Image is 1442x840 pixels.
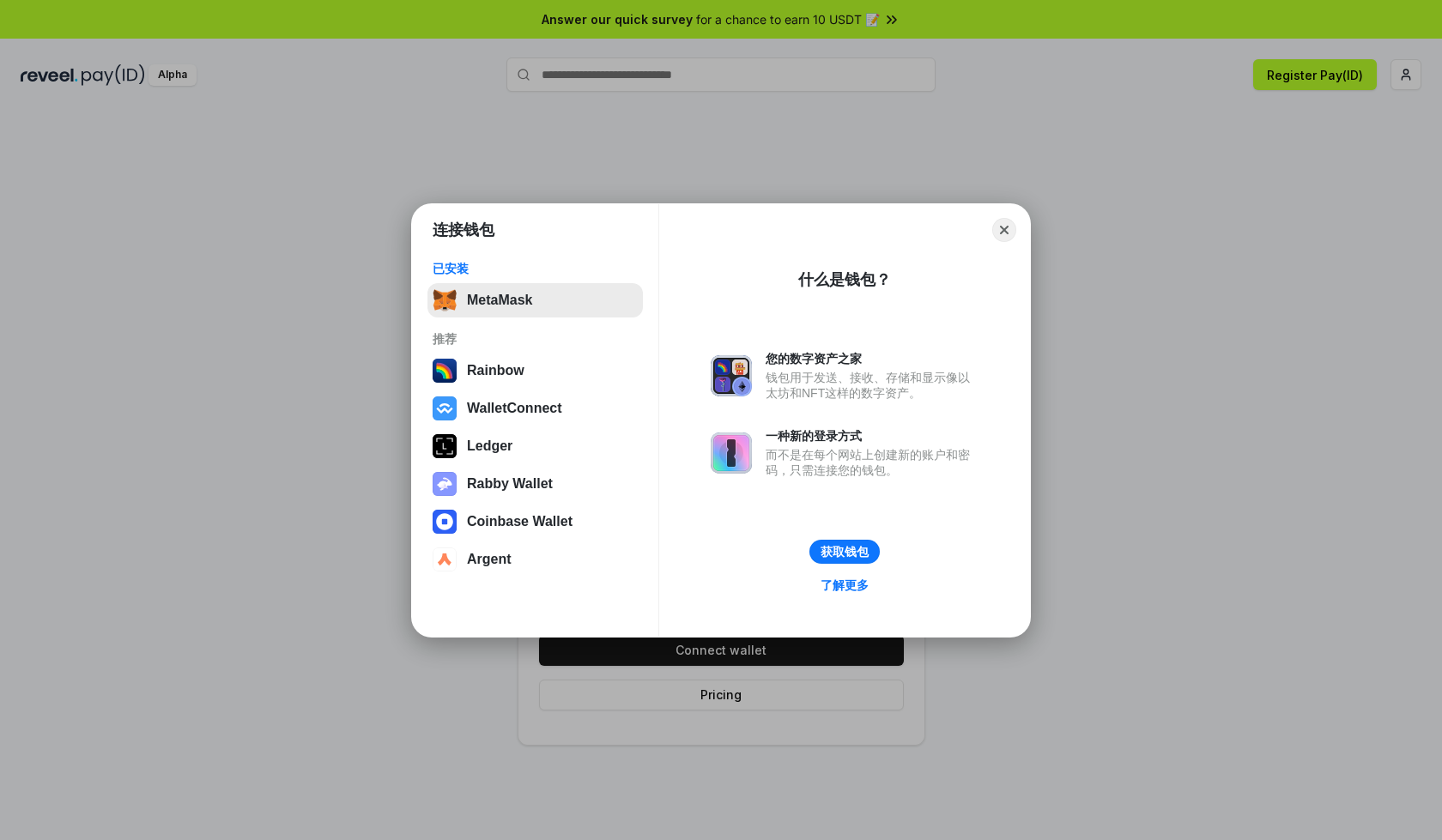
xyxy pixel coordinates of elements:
[433,396,457,420] img: svg+xml,%3Csvg%20width%3D%2228%22%20height%3D%2228%22%20viewBox%3D%220%200%2028%2028%22%20fill%3D...
[427,354,643,388] button: Rainbow
[992,218,1016,242] button: Close
[467,514,573,529] div: Coinbase Wallet
[427,429,643,463] button: Ledger
[467,293,532,308] div: MetaMask
[467,401,562,416] div: WalletConnect
[433,331,638,347] div: 推荐
[433,434,457,458] img: svg+xml,%3Csvg%20xmlns%3D%22http%3A%2F%2Fwww.w3.org%2F2000%2Fsvg%22%20width%3D%2228%22%20height%3...
[467,552,512,567] div: Argent
[798,269,891,290] div: 什么是钱包？
[433,220,494,240] h1: 连接钱包
[809,540,880,564] button: 获取钱包
[427,505,643,539] button: Coinbase Wallet
[433,547,457,571] img: svg+xml,%3Csvg%20width%3D%2228%22%20height%3D%2228%22%20viewBox%3D%220%200%2028%2028%22%20fill%3D...
[467,476,553,492] div: Rabby Wallet
[433,359,457,383] img: svg+xml,%3Csvg%20width%3D%22120%22%20height%3D%22120%22%20viewBox%3D%220%200%20120%20120%22%20fil...
[467,438,512,454] div: Ledger
[427,467,643,501] button: Rabby Wallet
[821,544,869,559] div: 获取钱包
[766,370,978,401] div: 钱包用于发送、接收、存储和显示像以太坊和NFT这样的数字资产。
[433,472,457,496] img: svg+xml,%3Csvg%20xmlns%3D%22http%3A%2F%2Fwww.w3.org%2F2000%2Fsvg%22%20fill%3D%22none%22%20viewBox...
[810,574,879,596] a: 了解更多
[433,288,457,312] img: svg+xml,%3Csvg%20fill%3D%22none%22%20height%3D%2233%22%20viewBox%3D%220%200%2035%2033%22%20width%...
[711,432,752,474] img: svg+xml,%3Csvg%20xmlns%3D%22http%3A%2F%2Fwww.w3.org%2F2000%2Fsvg%22%20fill%3D%22none%22%20viewBox...
[433,261,638,276] div: 已安装
[427,283,643,317] button: MetaMask
[433,510,457,534] img: svg+xml,%3Csvg%20width%3D%2228%22%20height%3D%2228%22%20viewBox%3D%220%200%2028%2028%22%20fill%3D...
[467,363,524,378] div: Rainbow
[711,355,752,396] img: svg+xml,%3Csvg%20xmlns%3D%22http%3A%2F%2Fwww.w3.org%2F2000%2Fsvg%22%20fill%3D%22none%22%20viewBox...
[821,577,869,593] div: 了解更多
[766,428,978,444] div: 一种新的登录方式
[766,351,978,366] div: 您的数字资产之家
[427,391,643,426] button: WalletConnect
[427,542,643,577] button: Argent
[766,447,978,478] div: 而不是在每个网站上创建新的账户和密码，只需连接您的钱包。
